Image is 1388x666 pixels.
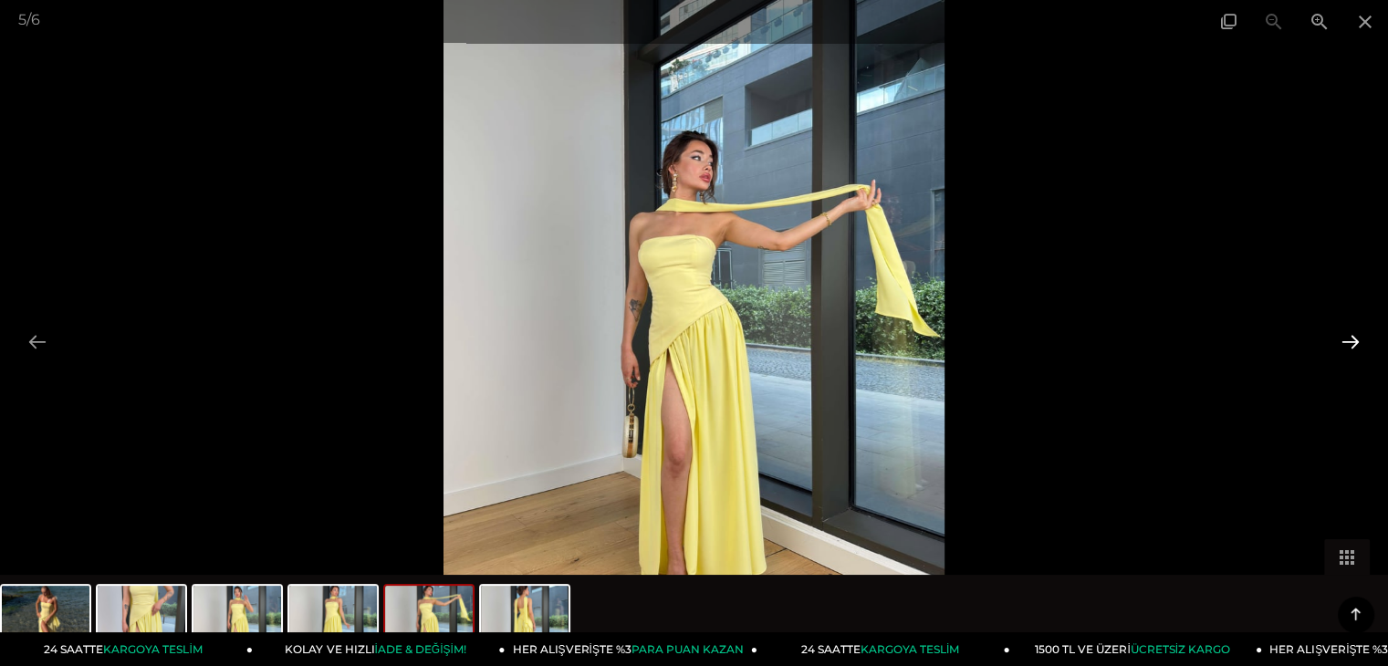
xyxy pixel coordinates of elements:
span: ÜCRETSİZ KARGO [1131,642,1230,656]
span: KARGOYA TESLİM [103,642,202,656]
span: İADE & DEĞİŞİM! [374,642,465,656]
img: straplez-etegi-pileli-kusak-detayli-le-b44c-1.jpg [289,586,377,655]
a: 24 SAATTEKARGOYA TESLİM [1,632,254,666]
a: HER ALIŞVERİŞTE %3PARA PUAN KAZAN [506,632,758,666]
a: KOLAY VE HIZLIİADE & DEĞİŞİM! [253,632,506,666]
span: 5 [18,11,26,28]
img: straplez-etegi-pileli-kusak-detayli-le-412c-9.jpg [193,586,281,655]
span: PARA PUAN KAZAN [631,642,744,656]
img: straplez-etegi-pileli-kusak-detayli-le-b4-37b.jpg [481,586,569,655]
button: Toggle thumbnails [1324,539,1370,575]
span: 6 [31,11,40,28]
a: 1500 TL VE ÜZERİÜCRETSİZ KARGO [1010,632,1263,666]
img: straplez-etegi-pileli-kusak-detayli-le-de9-aa.jpg [385,586,473,655]
span: KARGOYA TESLİM [861,642,959,656]
img: straplez-etegi-pileli-kusak-detayli-le--af8e-.jpg [2,586,89,655]
a: 24 SAATTEKARGOYA TESLİM [757,632,1010,666]
img: straplez-etegi-pileli-kusak-detayli-le-b-ba6a.jpg [98,586,185,655]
